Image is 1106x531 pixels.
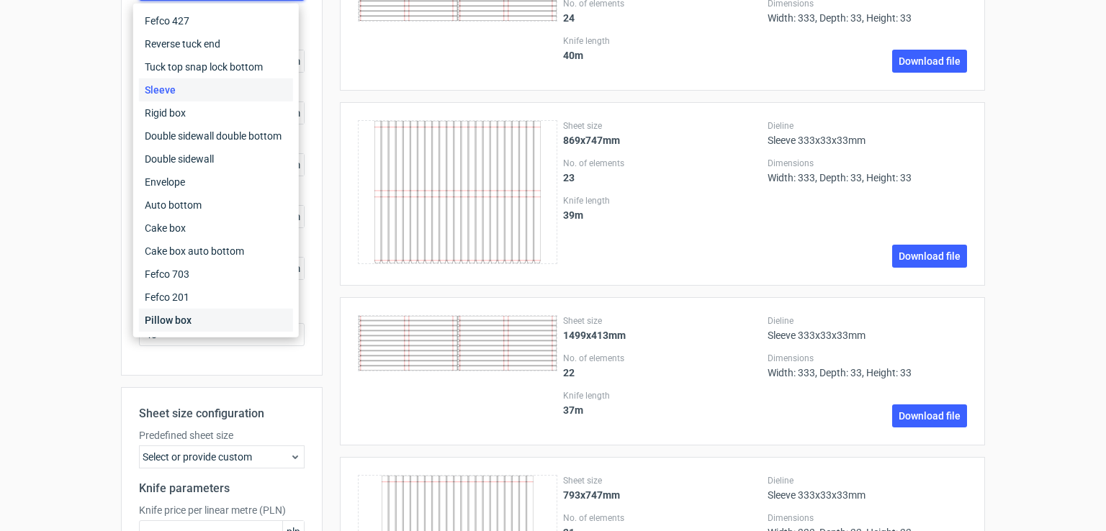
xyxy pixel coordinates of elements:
[563,172,575,183] strong: 23
[768,158,967,183] div: Width: 333, Depth: 33, Height: 33
[563,209,583,221] strong: 39 m
[768,475,967,501] div: Sleeve 333x33x33mm
[768,120,967,146] div: Sleeve 333x33x33mm
[139,147,293,171] div: Double sidewall
[563,330,626,341] strong: 1499x413mm
[139,78,293,101] div: Sleeve
[139,445,305,468] div: Select or provide custom
[139,9,293,32] div: Fefco 427
[768,315,967,327] label: Dieline
[139,101,293,124] div: Rigid box
[139,171,293,194] div: Envelope
[139,405,305,422] h2: Sheet size configuration
[563,158,763,169] label: No. of elements
[563,512,763,524] label: No. of elements
[563,135,620,146] strong: 869x747mm
[139,503,305,517] label: Knife price per linear metre (PLN)
[563,315,763,327] label: Sheet size
[139,286,293,309] div: Fefco 201
[139,263,293,286] div: Fefco 703
[139,309,293,332] div: Pillow box
[139,480,305,497] h2: Knife parameters
[768,353,967,378] div: Width: 333, Depth: 33, Height: 33
[139,194,293,217] div: Auto bottom
[563,475,763,486] label: Sheet size
[563,367,575,378] strong: 22
[563,390,763,401] label: Knife length
[139,217,293,240] div: Cake box
[139,428,305,442] label: Predefined sheet size
[563,35,763,47] label: Knife length
[563,489,620,501] strong: 793x747mm
[563,353,763,364] label: No. of elements
[768,315,967,341] div: Sleeve 333x33x33mm
[892,404,967,427] a: Download file
[892,245,967,268] a: Download file
[768,475,967,486] label: Dieline
[139,32,293,55] div: Reverse tuck end
[139,124,293,147] div: Double sidewall double bottom
[768,512,967,524] label: Dimensions
[768,120,967,132] label: Dieline
[563,120,763,132] label: Sheet size
[892,50,967,73] a: Download file
[563,404,583,416] strong: 37 m
[563,50,583,61] strong: 40 m
[768,353,967,364] label: Dimensions
[139,240,293,263] div: Cake box auto bottom
[768,158,967,169] label: Dimensions
[563,195,763,206] label: Knife length
[563,12,575,24] strong: 24
[139,55,293,78] div: Tuck top snap lock bottom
